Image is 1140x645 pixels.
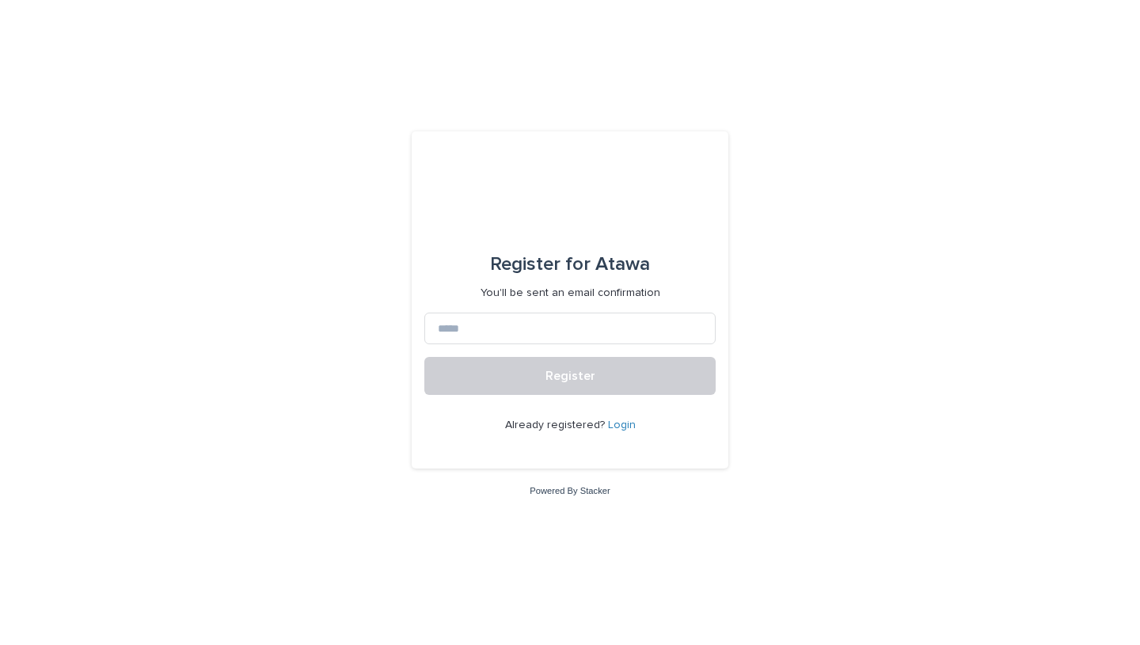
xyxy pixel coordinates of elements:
[490,255,591,274] span: Register for
[608,419,636,431] a: Login
[490,242,650,286] div: Atawa
[455,169,686,217] img: Ls34BcGeRexTGTNfXpUC
[530,486,610,495] a: Powered By Stacker
[505,419,608,431] span: Already registered?
[545,370,595,382] span: Register
[481,286,660,300] p: You'll be sent an email confirmation
[424,357,716,395] button: Register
